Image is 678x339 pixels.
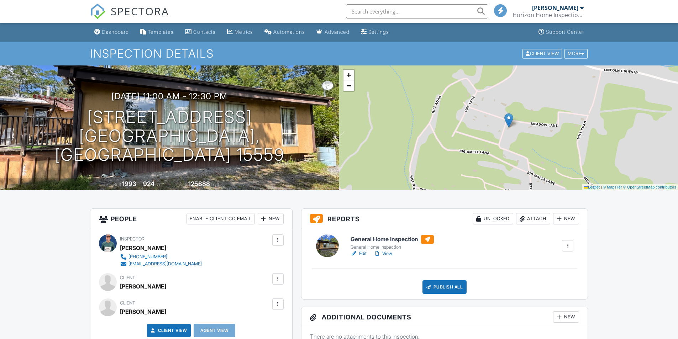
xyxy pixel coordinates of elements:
div: Contacts [193,29,216,35]
a: Contacts [182,26,219,39]
h1: Inspection Details [90,47,588,60]
div: [PERSON_NAME] [532,4,578,11]
a: General Home Inspection General Home Inspection [351,235,434,250]
div: [EMAIL_ADDRESS][DOMAIN_NAME] [128,261,202,267]
img: Marker [504,113,513,128]
div: Settings [368,29,389,35]
span: Client [120,300,135,306]
span: | [601,185,602,189]
div: Enable Client CC Email [186,213,255,224]
h1: [STREET_ADDRESS] [GEOGRAPHIC_DATA], [GEOGRAPHIC_DATA] 15559 [11,108,328,164]
a: Automations (Basic) [262,26,308,39]
a: © OpenStreetMap contributors [623,185,676,189]
div: Support Center [546,29,584,35]
div: New [553,311,579,323]
a: Settings [358,26,392,39]
span: sq.ft. [211,182,220,187]
a: SPECTORA [90,10,169,25]
a: Advanced [314,26,352,39]
h3: Reports [301,209,588,229]
a: [EMAIL_ADDRESS][DOMAIN_NAME] [120,260,202,268]
div: [PERSON_NAME] [120,281,166,292]
a: [PHONE_NUMBER] [120,253,202,260]
div: Attach [516,213,550,224]
a: Leaflet [584,185,600,189]
div: 125888 [188,180,210,187]
a: © MapTiler [603,185,622,189]
a: Zoom in [343,70,354,80]
div: Horizon Home Inspections, LLC [513,11,584,18]
h3: Additional Documents [301,307,588,327]
a: Metrics [224,26,256,39]
span: Client [120,275,135,280]
div: New [258,213,284,224]
div: General Home Inspection [351,244,434,250]
div: Automations [273,29,305,35]
span: Lot Size [172,182,187,187]
a: View [374,250,392,257]
a: Dashboard [91,26,132,39]
div: Publish All [422,280,467,294]
div: [PERSON_NAME] [120,243,166,253]
div: Dashboard [102,29,129,35]
div: Metrics [235,29,253,35]
h6: General Home Inspection [351,235,434,244]
a: Zoom out [343,80,354,91]
div: New [553,213,579,224]
span: SPECTORA [111,4,169,18]
a: Edit [351,250,367,257]
div: More [564,49,588,58]
div: Client View [522,49,562,58]
span: Built [113,182,121,187]
span: + [346,70,351,79]
a: Templates [137,26,177,39]
input: Search everything... [346,4,488,18]
div: 924 [143,180,154,187]
div: Advanced [325,29,349,35]
div: [PERSON_NAME] [120,306,166,317]
a: Support Center [536,26,587,39]
div: 1993 [122,180,136,187]
div: Templates [148,29,174,35]
span: Inspector [120,236,144,242]
div: [PHONE_NUMBER] [128,254,167,260]
span: − [346,81,351,90]
h3: [DATE] 11:00 am - 12:30 pm [111,91,227,101]
span: sq. ft. [156,182,165,187]
a: Client View [522,51,564,56]
a: Client View [149,327,187,334]
h3: People [90,209,292,229]
div: Unlocked [473,213,513,224]
img: The Best Home Inspection Software - Spectora [90,4,106,19]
